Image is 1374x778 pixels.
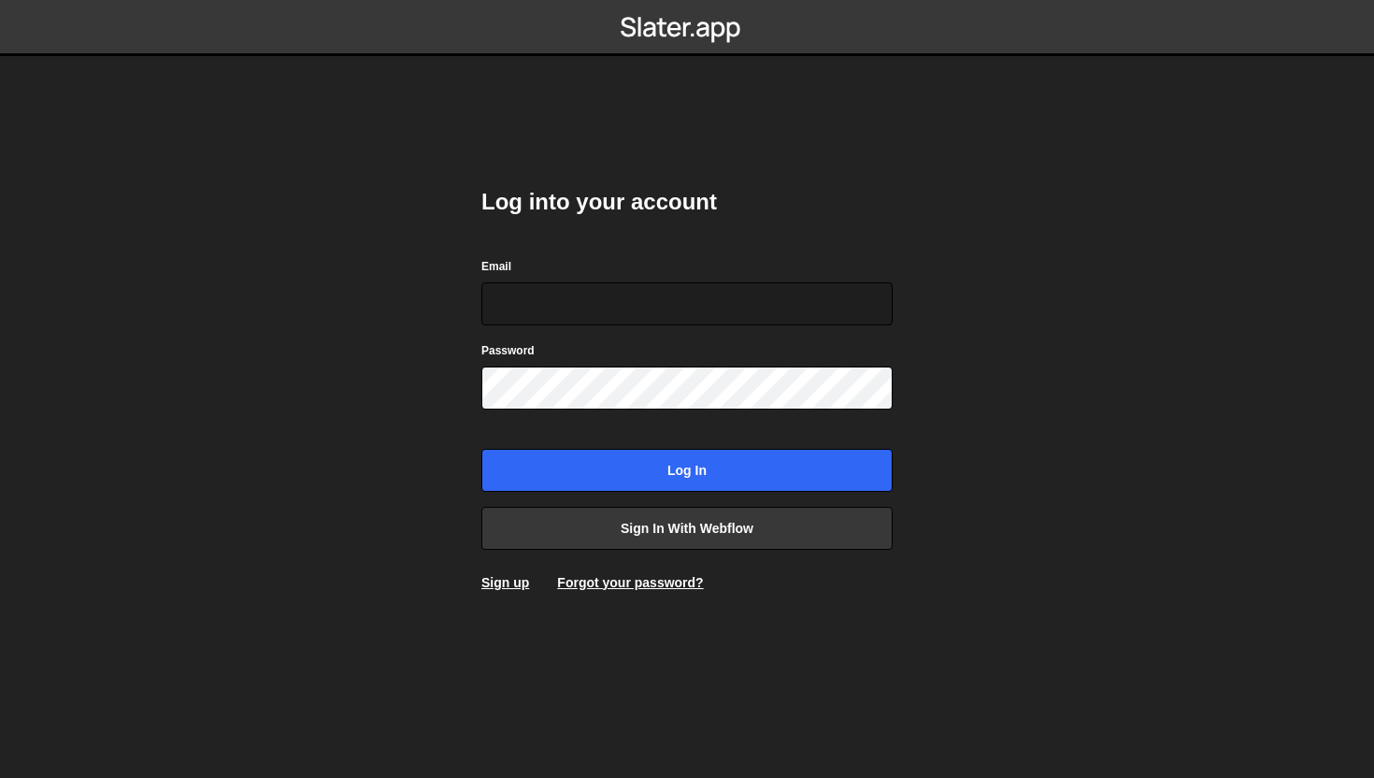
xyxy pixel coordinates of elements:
a: Sign in with Webflow [481,507,893,550]
input: Log in [481,449,893,492]
a: Forgot your password? [557,575,703,590]
label: Email [481,257,511,276]
h2: Log into your account [481,187,893,217]
a: Sign up [481,575,529,590]
label: Password [481,341,535,360]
